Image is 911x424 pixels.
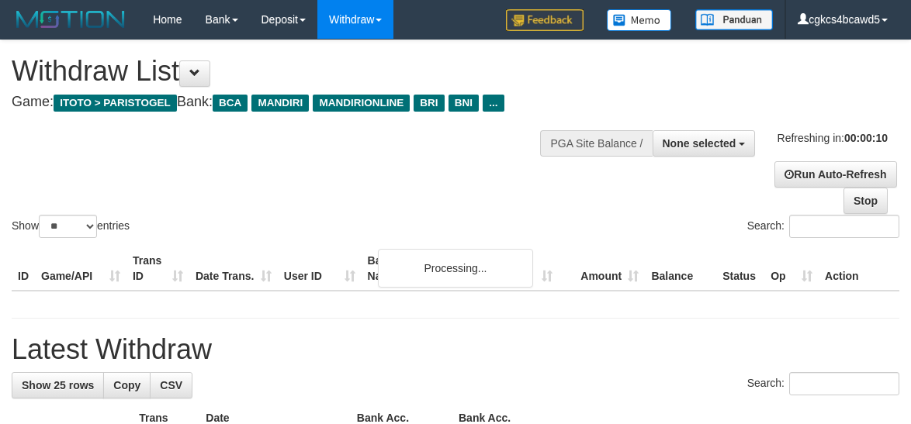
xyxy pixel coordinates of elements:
[213,95,248,112] span: BCA
[764,246,819,291] th: Op
[313,95,410,112] span: MANDIRIONLINE
[747,215,899,238] label: Search:
[843,188,888,214] a: Stop
[103,372,151,398] a: Copy
[12,8,130,31] img: MOTION_logo.png
[844,132,888,144] strong: 00:00:10
[774,161,896,188] a: Run Auto-Refresh
[695,9,773,30] img: panduan.png
[414,95,444,112] span: BRI
[819,246,899,291] th: Action
[278,246,362,291] th: User ID
[12,95,592,110] h4: Game: Bank:
[663,137,736,150] span: None selected
[12,56,592,87] h1: Withdraw List
[653,130,756,157] button: None selected
[362,246,473,291] th: Bank Acc. Name
[54,95,177,112] span: ITOTO > PARISTOGEL
[540,130,652,157] div: PGA Site Balance /
[12,215,130,238] label: Show entries
[12,246,35,291] th: ID
[113,379,140,391] span: Copy
[160,379,182,391] span: CSV
[506,9,584,31] img: Feedback.jpg
[126,246,189,291] th: Trans ID
[607,9,672,31] img: Button%20Memo.svg
[12,372,104,398] a: Show 25 rows
[378,249,533,288] div: Processing...
[35,246,126,291] th: Game/API
[747,372,899,395] label: Search:
[251,95,309,112] span: MANDIRI
[150,372,192,398] a: CSV
[716,246,764,291] th: Status
[559,246,645,291] th: Amount
[789,372,899,395] input: Search:
[778,132,888,144] span: Refreshing in:
[39,215,97,238] select: Showentries
[22,379,94,391] span: Show 25 rows
[449,95,479,112] span: BNI
[473,246,559,291] th: Bank Acc. Number
[645,246,716,291] th: Balance
[189,246,278,291] th: Date Trans.
[12,334,899,365] h1: Latest Withdraw
[789,215,899,238] input: Search:
[483,95,504,112] span: ...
